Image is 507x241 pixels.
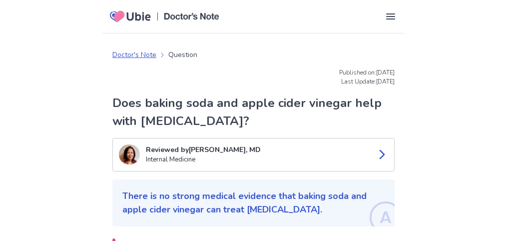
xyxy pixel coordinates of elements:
[146,155,368,165] p: Internal Medicine
[112,68,395,86] p: Published on: [DATE] Last Update: [DATE]
[112,49,156,60] a: Doctor's Note
[122,189,385,216] p: There is no strong medical evidence that baking soda and apple cider vinegar can treat [MEDICAL_D...
[168,49,197,60] p: Question
[112,49,197,60] nav: breadcrumb
[119,144,140,164] img: Suo Lee
[112,138,395,171] a: Suo LeeReviewed by[PERSON_NAME], MDInternal Medicine
[146,144,368,155] p: Reviewed by [PERSON_NAME], MD
[112,94,395,130] h1: Does baking soda and apple cider vinegar help with [MEDICAL_DATA]?
[164,13,219,20] img: Doctors Note Logo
